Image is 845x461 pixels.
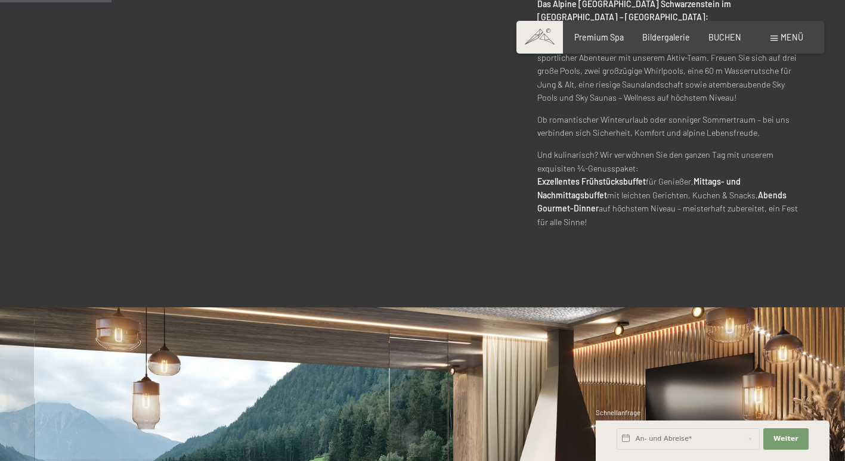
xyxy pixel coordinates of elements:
strong: Mittags- und Nachmittagsbuffet [537,176,741,200]
a: BUCHEN [708,32,741,42]
p: Ob romantischer Winterurlaub oder sonniger Sommertraum – bei uns verbinden sich Sicherheit, Komfo... [537,113,806,140]
span: Weiter [773,434,798,444]
strong: Exzellentes Frühstücksbuffet [537,176,646,186]
a: Bildergalerie [642,32,690,42]
span: Menü [781,32,803,42]
a: Premium Spa [574,32,624,42]
p: Und kulinarisch? Wir verwöhnen Sie den ganzen Tag mit unserem exquisiten ¾-Genusspaket: für Genie... [537,148,806,229]
button: Weiter [763,428,809,450]
span: Schnellanfrage [596,409,640,416]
